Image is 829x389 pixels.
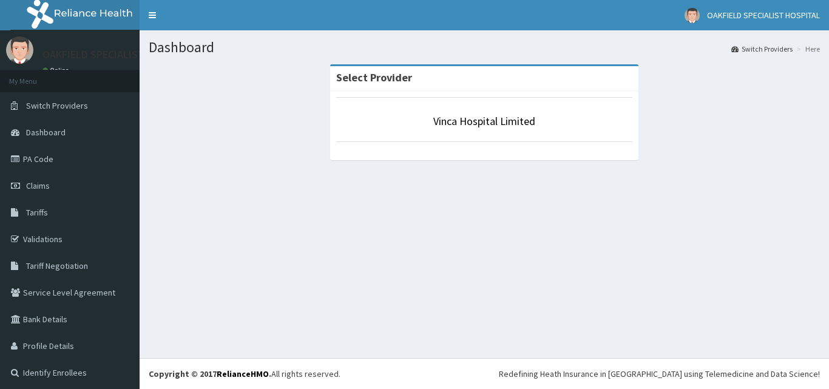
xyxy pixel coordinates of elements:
[731,44,793,54] a: Switch Providers
[336,70,412,84] strong: Select Provider
[26,127,66,138] span: Dashboard
[433,114,535,128] a: Vinca Hospital Limited
[707,10,820,21] span: OAKFIELD SPECIALIST HOSPITAL
[149,39,820,55] h1: Dashboard
[140,358,829,389] footer: All rights reserved.
[42,49,194,60] p: OAKFIELD SPECIALIST HOSPITAL
[149,368,271,379] strong: Copyright © 2017 .
[26,100,88,111] span: Switch Providers
[794,44,820,54] li: Here
[42,66,72,75] a: Online
[26,260,88,271] span: Tariff Negotiation
[685,8,700,23] img: User Image
[499,368,820,380] div: Redefining Heath Insurance in [GEOGRAPHIC_DATA] using Telemedicine and Data Science!
[26,207,48,218] span: Tariffs
[217,368,269,379] a: RelianceHMO
[6,36,33,64] img: User Image
[26,180,50,191] span: Claims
